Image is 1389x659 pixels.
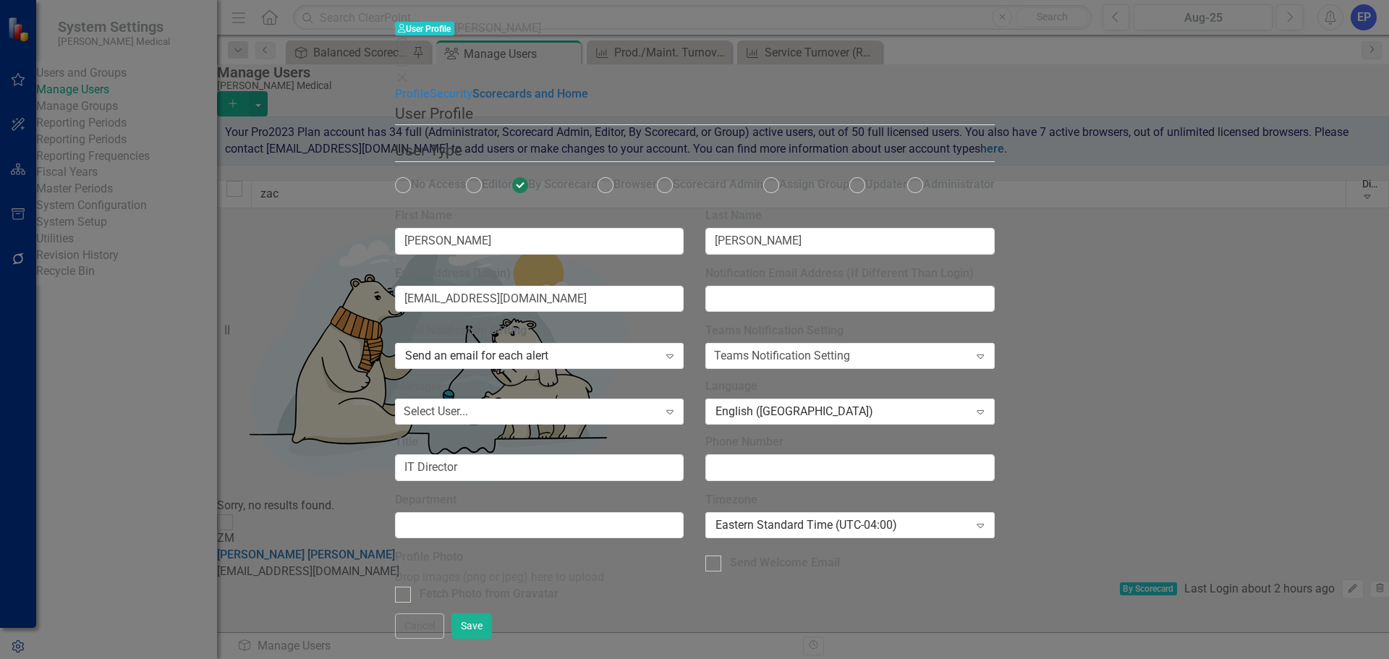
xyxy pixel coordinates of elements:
label: Timezone [705,492,995,509]
div: Eastern Standard Time (UTC-04:00) [715,516,969,533]
span: Assign Group [779,177,849,191]
label: Teams Notification Setting [705,323,995,339]
label: Manager [395,378,684,395]
legend: User Type [395,140,995,162]
label: Notification Email Address (If Different Than Login) [705,265,995,282]
span: Scorecard Admin [673,177,763,191]
label: Last Name [705,208,995,224]
a: Scorecards and Home [472,87,588,101]
span: User Profile [395,22,454,35]
label: Department [395,492,684,509]
label: First Name [395,208,684,224]
label: Email Address (Login) [395,265,684,282]
label: Phone Number [705,434,995,451]
div: Drop images (png or jpeg) here to upload [395,569,684,586]
label: Title [395,434,684,451]
span: Updater [865,177,907,191]
span: [PERSON_NAME] [454,21,541,35]
button: Cancel [395,613,444,639]
div: English ([GEOGRAPHIC_DATA]) [715,404,969,420]
label: Profile Photo [395,549,684,566]
span: No Access [411,177,466,191]
span: By Scorecard [528,177,598,191]
div: Send an email for each alert [405,348,658,365]
label: Language [705,378,995,395]
div: Fetch Photo from Gravatar [420,586,558,603]
span: Editor [482,177,512,191]
span: Administrator [923,177,995,191]
div: Teams Notification Setting [714,348,850,365]
label: Email Notification Setting [395,323,684,339]
button: Save [451,613,492,639]
span: Browser [613,177,657,191]
legend: User Profile [395,103,995,125]
div: Select User... [404,404,468,420]
a: Profile [395,87,430,101]
div: Send Welcome Email [730,555,840,571]
a: Security [430,87,472,101]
